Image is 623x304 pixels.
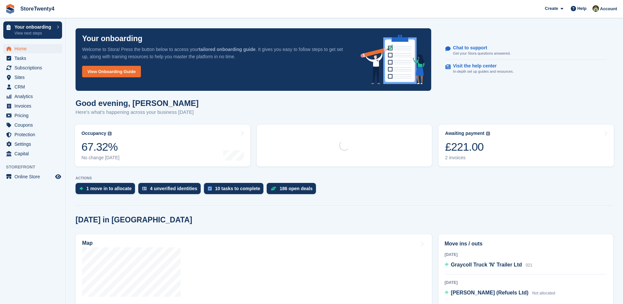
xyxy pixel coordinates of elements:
a: menu [3,101,62,111]
span: Settings [14,139,54,149]
span: Tasks [14,54,54,63]
a: menu [3,44,62,53]
span: Account [600,6,617,12]
span: Subscriptions [14,63,54,72]
span: Storefront [6,164,65,170]
a: menu [3,92,62,101]
div: [DATE] [445,252,607,258]
h2: Map [82,240,93,246]
span: Pricing [14,111,54,120]
strong: tailored onboarding guide [199,47,256,52]
a: StoreTwenty4 [18,3,57,14]
span: Online Store [14,172,54,181]
a: menu [3,139,62,149]
img: onboarding-info-6c161a55d2c0e0a8cae90662b2fe09162a5109e8cc188191df67fb4f79e88e88.svg [361,35,425,84]
a: 10 tasks to complete [204,183,267,197]
a: menu [3,120,62,130]
a: 4 unverified identities [138,183,204,197]
div: 4 unverified identities [150,186,197,191]
a: Visit the help center In-depth set up guides and resources. [445,60,607,78]
div: 2 invoices [445,155,490,161]
span: Invoices [14,101,54,111]
a: menu [3,149,62,158]
img: task-75834270c22a3079a89374b754ae025e5fb1db73e45f91037f5363f120a921f8.svg [208,187,212,190]
a: Occupancy 67.32% No change [DATE] [75,125,250,166]
div: 10 tasks to complete [215,186,260,191]
a: Chat to support Get your Stora questions answered. [445,42,607,60]
span: Capital [14,149,54,158]
a: 186 open deals [267,183,319,197]
span: Protection [14,130,54,139]
div: 186 open deals [279,186,312,191]
img: Lee Hanlon [592,5,599,12]
img: icon-info-grey-7440780725fd019a000dd9b08b2336e03edf1995a4989e88bcd33f0948082b44.svg [108,132,112,136]
a: menu [3,172,62,181]
div: Awaiting payment [445,131,484,136]
a: menu [3,111,62,120]
a: menu [3,73,62,82]
div: 67.32% [81,140,120,154]
p: Visit the help center [453,63,508,69]
span: Help [577,5,587,12]
a: [PERSON_NAME] (Refuels Ltd) Not allocated [445,289,555,297]
a: menu [3,54,62,63]
span: Analytics [14,92,54,101]
span: [PERSON_NAME] (Refuels Ltd) [451,290,528,295]
p: In-depth set up guides and resources. [453,69,514,74]
p: View next steps [14,30,54,36]
a: 1 move in to allocate [76,183,138,197]
span: Graycoll Truck 'N' Trailer Ltd [451,262,522,267]
a: Graycoll Truck 'N' Trailer Ltd 021 [445,261,532,269]
a: Awaiting payment £221.00 2 invoices [438,125,614,166]
a: Preview store [54,173,62,181]
img: move_ins_to_allocate_icon-fdf77a2bb77ea45bf5b3d319d69a93e2d87916cf1d5bf7949dd705db3b84f3ca.svg [79,187,83,190]
span: Home [14,44,54,53]
img: deal-1b604bf984904fb50ccaf53a9ad4b4a5d6e5aea283cecdc64d6e3604feb123c2.svg [271,186,276,191]
div: No change [DATE] [81,155,120,161]
a: Your onboarding View next steps [3,21,62,39]
span: Create [545,5,558,12]
span: Sites [14,73,54,82]
a: menu [3,82,62,91]
span: Coupons [14,120,54,130]
div: [DATE] [445,280,607,286]
div: Occupancy [81,131,106,136]
span: CRM [14,82,54,91]
img: icon-info-grey-7440780725fd019a000dd9b08b2336e03edf1995a4989e88bcd33f0948082b44.svg [486,132,490,136]
p: Here's what's happening across your business [DATE] [76,109,199,116]
p: Get your Stora questions answered. [453,51,510,56]
img: stora-icon-8386f47178a22dfd0bd8f6a31ec36ba5ce8667c1dd55bd0f319d3a0aa187defe.svg [5,4,15,14]
span: Not allocated [532,291,555,295]
span: 021 [526,263,532,267]
p: Your onboarding [82,35,143,42]
div: 1 move in to allocate [86,186,132,191]
h2: Move ins / outs [445,240,607,248]
p: ACTIONS [76,176,613,180]
img: verify_identity-adf6edd0f0f0b5bbfe63781bf79b02c33cf7c696d77639b501bdc392416b5a36.svg [142,187,147,190]
p: Welcome to Stora! Press the button below to access your . It gives you easy to follow steps to ge... [82,46,350,60]
div: £221.00 [445,140,490,154]
p: Chat to support [453,45,505,51]
p: Your onboarding [14,25,54,29]
a: menu [3,63,62,72]
a: View Onboarding Guide [82,66,141,77]
a: menu [3,130,62,139]
h2: [DATE] in [GEOGRAPHIC_DATA] [76,215,192,224]
h1: Good evening, [PERSON_NAME] [76,99,199,108]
